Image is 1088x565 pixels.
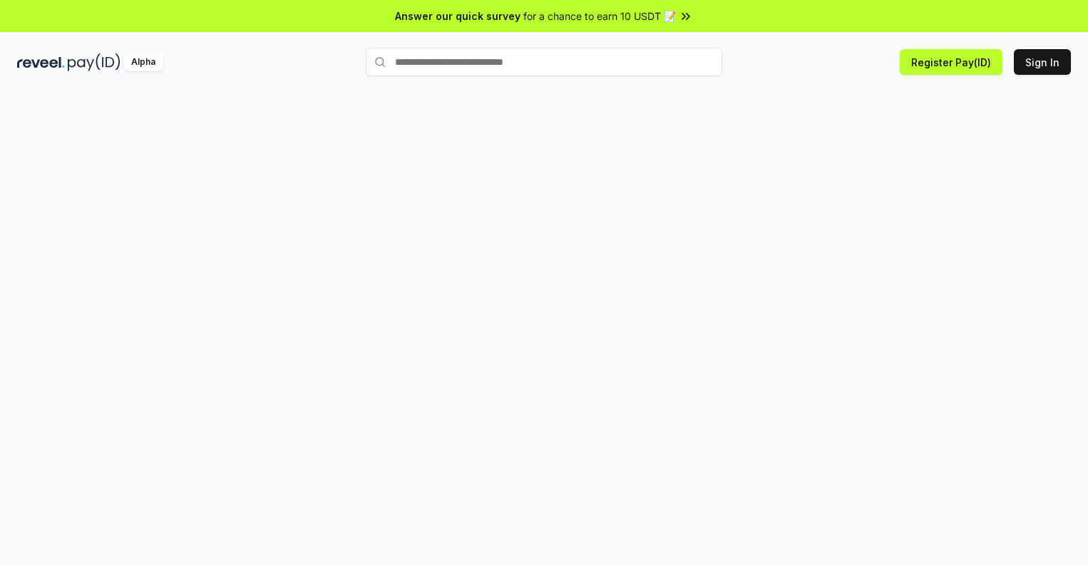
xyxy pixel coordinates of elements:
[68,53,120,71] img: pay_id
[523,9,676,24] span: for a chance to earn 10 USDT 📝
[17,53,65,71] img: reveel_dark
[900,49,1002,75] button: Register Pay(ID)
[395,9,520,24] span: Answer our quick survey
[1014,49,1071,75] button: Sign In
[123,53,163,71] div: Alpha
